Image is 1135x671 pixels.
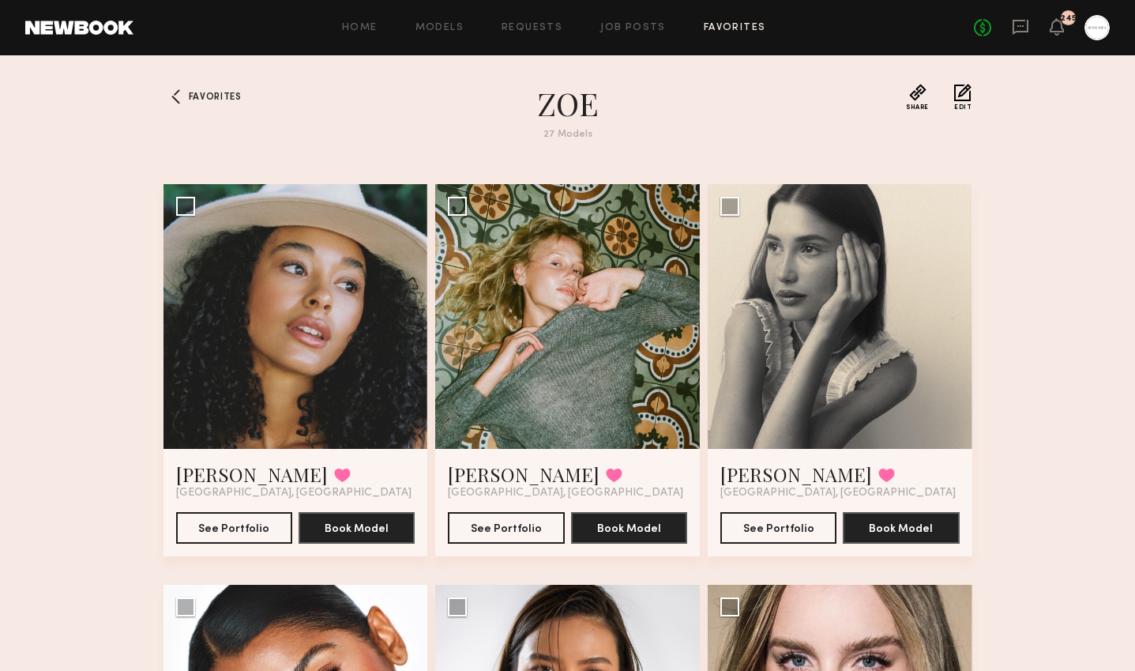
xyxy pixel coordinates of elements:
[954,104,972,111] span: Edit
[448,462,599,487] a: [PERSON_NAME]
[189,92,242,102] span: Favorites
[163,84,189,109] a: Favorites
[720,462,872,487] a: [PERSON_NAME]
[176,462,328,487] a: [PERSON_NAME]
[906,84,929,111] button: Share
[720,512,836,544] button: See Portfolio
[342,23,378,33] a: Home
[906,104,929,111] span: Share
[176,487,412,499] span: [GEOGRAPHIC_DATA], [GEOGRAPHIC_DATA]
[600,23,666,33] a: Job Posts
[1060,14,1077,23] div: 245
[284,130,852,140] div: 27 Models
[720,487,956,499] span: [GEOGRAPHIC_DATA], [GEOGRAPHIC_DATA]
[704,23,766,33] a: Favorites
[571,521,687,534] a: Book Model
[284,84,852,123] h1: ZOE
[415,23,464,33] a: Models
[571,512,687,544] button: Book Model
[299,512,415,544] button: Book Model
[954,84,972,111] button: Edit
[448,487,683,499] span: [GEOGRAPHIC_DATA], [GEOGRAPHIC_DATA]
[843,512,959,544] button: Book Model
[843,521,959,534] a: Book Model
[502,23,562,33] a: Requests
[299,521,415,534] a: Book Model
[176,512,292,544] button: See Portfolio
[448,512,564,544] button: See Portfolio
